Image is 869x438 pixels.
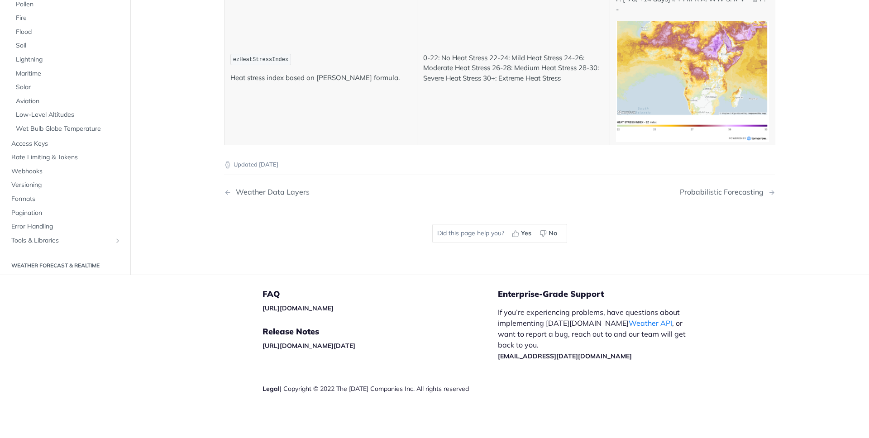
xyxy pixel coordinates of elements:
button: Show subpages for Tools & Libraries [114,237,121,244]
div: Probabilistic Forecasting [680,188,768,196]
p: Updated [DATE] [224,160,775,169]
a: Next Page: Probabilistic Forecasting [680,188,775,196]
a: Aviation [11,94,124,108]
a: Soil [11,39,124,52]
span: Versioning [11,181,121,190]
span: Fire [16,14,121,23]
a: Versioning [7,178,124,192]
nav: Pagination Controls [224,179,775,205]
span: Expand image [616,76,769,85]
span: No [549,229,557,238]
a: [EMAIL_ADDRESS][DATE][DOMAIN_NAME] [498,352,632,360]
a: [URL][DOMAIN_NAME] [263,304,334,312]
span: Maritime [16,69,121,78]
span: Rate Limiting & Tokens [11,153,121,162]
p: 0-22: No Heat Stress 22-24: Mild Heat Stress 24-26: Moderate Heat Stress 26-28: Medium Heat Stres... [423,53,604,84]
a: [URL][DOMAIN_NAME][DATE] [263,342,355,350]
span: Solar [16,83,121,92]
h2: Weather Forecast & realtime [7,262,124,270]
a: Access Keys [7,137,124,150]
a: Flood [11,25,124,38]
a: Low-Level Altitudes [11,108,124,122]
p: Heat stress index based on [PERSON_NAME] formula. [230,73,411,83]
a: Legal [263,385,280,393]
button: No [536,227,562,240]
h5: Release Notes [263,326,498,337]
span: Wet Bulb Globe Temperature [16,124,121,133]
span: Pagination [11,208,121,217]
div: | Copyright © 2022 The [DATE] Companies Inc. All rights reserved [263,384,498,393]
p: If you’re experiencing problems, have questions about implementing [DATE][DOMAIN_NAME] , or want ... [498,307,695,361]
a: Weather API [629,319,672,328]
a: Rate Limiting & Tokens [7,151,124,164]
span: Low-Level Altitudes [16,110,121,119]
span: Soil [16,41,121,50]
button: Yes [509,227,536,240]
span: Webhooks [11,167,121,176]
a: Lightning [11,53,124,67]
span: Flood [16,27,121,36]
div: Weather Data Layers [231,188,310,196]
span: Tools & Libraries [11,236,112,245]
span: Yes [521,229,531,238]
a: Webhooks [7,164,124,178]
span: Aviation [16,96,121,105]
a: Maritime [11,67,124,80]
a: Fire [11,11,124,25]
a: Wet Bulb Globe Temperature [11,122,124,136]
span: Formats [11,195,121,204]
span: Access Keys [11,139,121,148]
a: Previous Page: Weather Data Layers [224,188,460,196]
a: Pagination [7,206,124,219]
h5: FAQ [263,289,498,300]
a: Tools & LibrariesShow subpages for Tools & Libraries [7,233,124,247]
span: Error Handling [11,222,121,231]
span: Lightning [16,55,121,64]
span: ezHeatStressIndex [233,57,288,63]
div: Did this page help you? [432,224,567,243]
a: Formats [7,192,124,206]
h5: Enterprise-Grade Support [498,289,710,300]
a: Error Handling [7,220,124,233]
a: Solar [11,81,124,94]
